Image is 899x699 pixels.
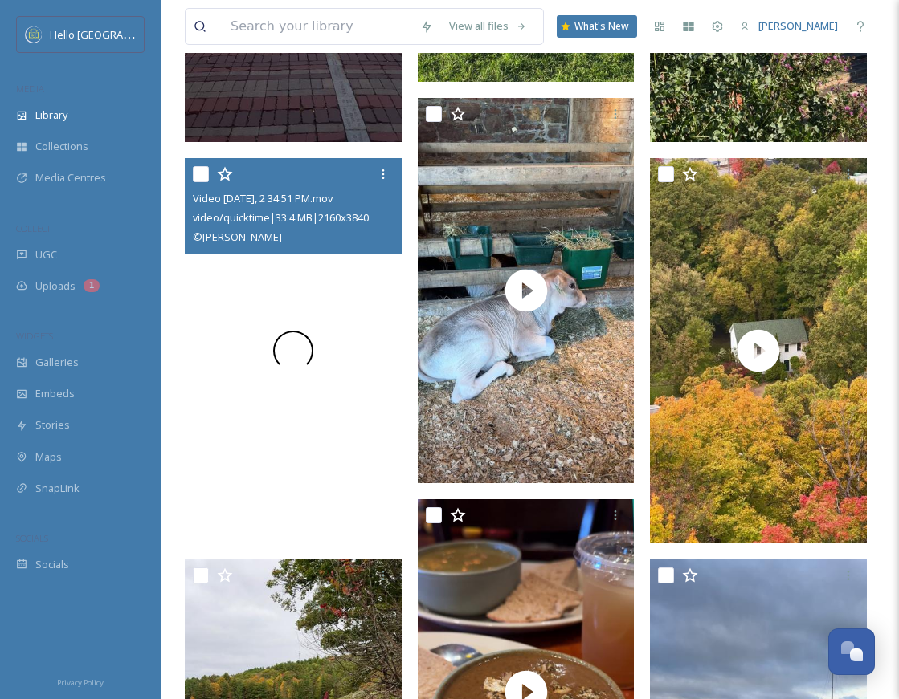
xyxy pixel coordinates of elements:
span: Hello [GEOGRAPHIC_DATA] [50,26,179,42]
img: thumbnail [650,158,867,543]
img: images.png [26,26,42,43]
span: MEDIA [16,83,44,95]
a: View all files [441,10,535,42]
span: Privacy Policy [57,677,104,688]
input: Search your library [223,9,412,44]
span: SOCIALS [16,532,48,544]
span: SnapLink [35,481,80,496]
span: Maps [35,449,62,465]
span: Embeds [35,386,75,401]
span: Socials [35,557,69,572]
button: Open Chat [828,628,875,675]
span: [PERSON_NAME] [758,18,838,33]
span: Media Centres [35,170,106,185]
span: Uploads [35,278,76,294]
span: Stories [35,417,70,433]
span: Video [DATE], 2 34 51 PM.mov [193,191,333,205]
div: 1 [84,279,100,292]
span: WIDGETS [16,330,53,342]
a: What's New [557,15,637,38]
span: UGC [35,247,57,262]
span: video/quicktime | 33.4 MB | 2160 x 3840 [193,210,369,225]
span: COLLECT [16,222,51,234]
span: Collections [35,139,88,154]
a: [PERSON_NAME] [732,10,846,42]
span: Library [35,108,67,123]
span: © [PERSON_NAME] [193,230,282,244]
a: Privacy Policy [57,672,104,691]
img: thumbnail [418,98,635,483]
span: Galleries [35,355,79,370]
